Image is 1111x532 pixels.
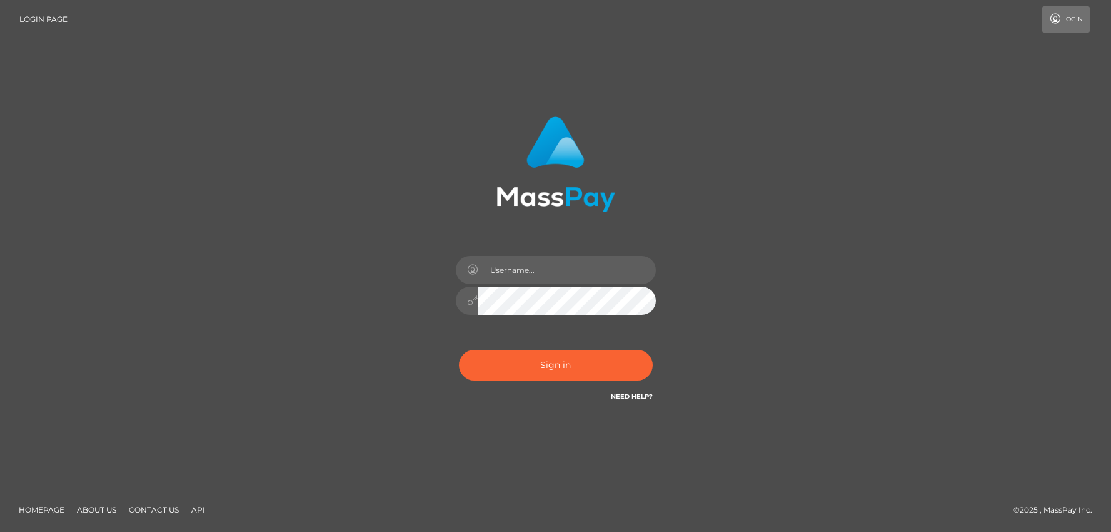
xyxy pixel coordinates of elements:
button: Sign in [459,350,653,381]
a: Login [1042,6,1090,33]
a: Login Page [19,6,68,33]
a: Contact Us [124,500,184,519]
a: Homepage [14,500,69,519]
input: Username... [478,256,656,284]
a: API [186,500,210,519]
a: About Us [72,500,121,519]
a: Need Help? [611,392,653,401]
img: MassPay Login [496,116,615,212]
div: © 2025 , MassPay Inc. [1013,503,1102,517]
